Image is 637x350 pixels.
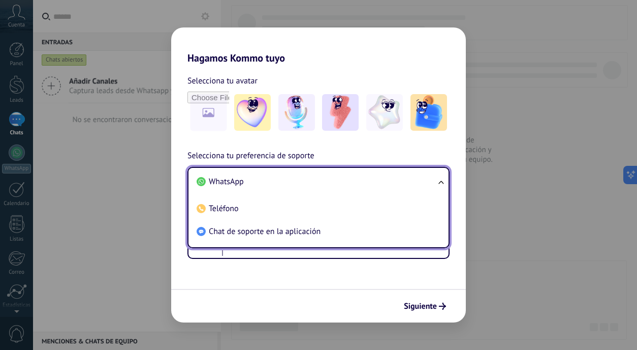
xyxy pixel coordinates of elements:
[209,203,239,214] span: Teléfono
[410,94,447,131] img: -5.jpeg
[209,177,244,187] span: WhatsApp
[404,303,437,310] span: Siguiente
[366,94,403,131] img: -4.jpeg
[187,150,314,163] span: Selecciona tu preferencia de soporte
[278,94,315,131] img: -2.jpeg
[399,298,451,315] button: Siguiente
[234,94,271,131] img: -1.jpeg
[209,226,321,237] span: Chat de soporte en la aplicación
[187,74,258,87] span: Selecciona tu avatar
[322,94,359,131] img: -3.jpeg
[171,27,466,64] h2: Hagamos Kommo tuyo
